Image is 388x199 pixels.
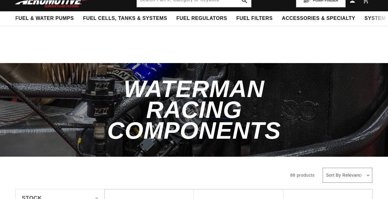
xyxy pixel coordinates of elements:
span: Fuel & Water Pumps [15,15,74,22]
summary: Fuel Regulators [172,11,232,26]
span: Fuel Filters [236,15,273,22]
span: Accessories & Specialty [282,15,355,22]
summary: Fuel Cells, Tanks & Systems [79,11,172,26]
summary: Fuel & Water Pumps [11,11,79,26]
span: Fuel Cells, Tanks & Systems [83,15,167,22]
summary: Accessories & Specialty [277,11,360,26]
summary: Fuel Filters [232,11,277,26]
span: Fuel Regulators [176,15,227,22]
span: Waterman Racing Components [107,75,281,144]
span: 88 products [290,173,315,178]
